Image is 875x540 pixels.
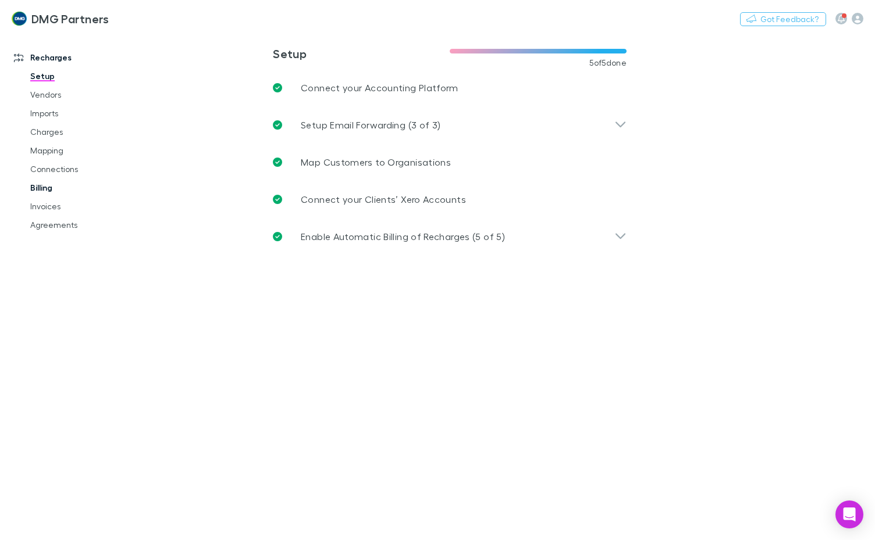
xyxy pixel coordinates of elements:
a: DMG Partners [5,5,116,33]
p: Connect your Clients’ Xero Accounts [301,192,466,206]
a: Vendors [19,85,152,104]
h3: DMG Partners [31,12,109,26]
p: Connect your Accounting Platform [301,81,458,95]
div: Enable Automatic Billing of Recharges (5 of 5) [264,218,636,255]
div: Setup Email Forwarding (3 of 3) [264,106,636,144]
a: Billing [19,178,152,197]
p: Map Customers to Organisations [301,155,451,169]
a: Charges [19,123,152,141]
button: Got Feedback? [740,12,826,26]
a: Map Customers to Organisations [264,144,636,181]
a: Connect your Accounting Platform [264,69,636,106]
span: 5 of 5 done [589,58,627,67]
a: Mapping [19,141,152,160]
a: Setup [19,67,152,85]
img: DMG Partners's Logo [12,12,27,26]
a: Agreements [19,216,152,234]
p: Enable Automatic Billing of Recharges (5 of 5) [301,230,505,244]
p: Setup Email Forwarding (3 of 3) [301,118,440,132]
a: Connect your Clients’ Xero Accounts [264,181,636,218]
div: Open Intercom Messenger [835,500,863,528]
a: Invoices [19,197,152,216]
a: Connections [19,160,152,178]
a: Recharges [2,48,152,67]
h3: Setup [273,47,450,60]
a: Imports [19,104,152,123]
